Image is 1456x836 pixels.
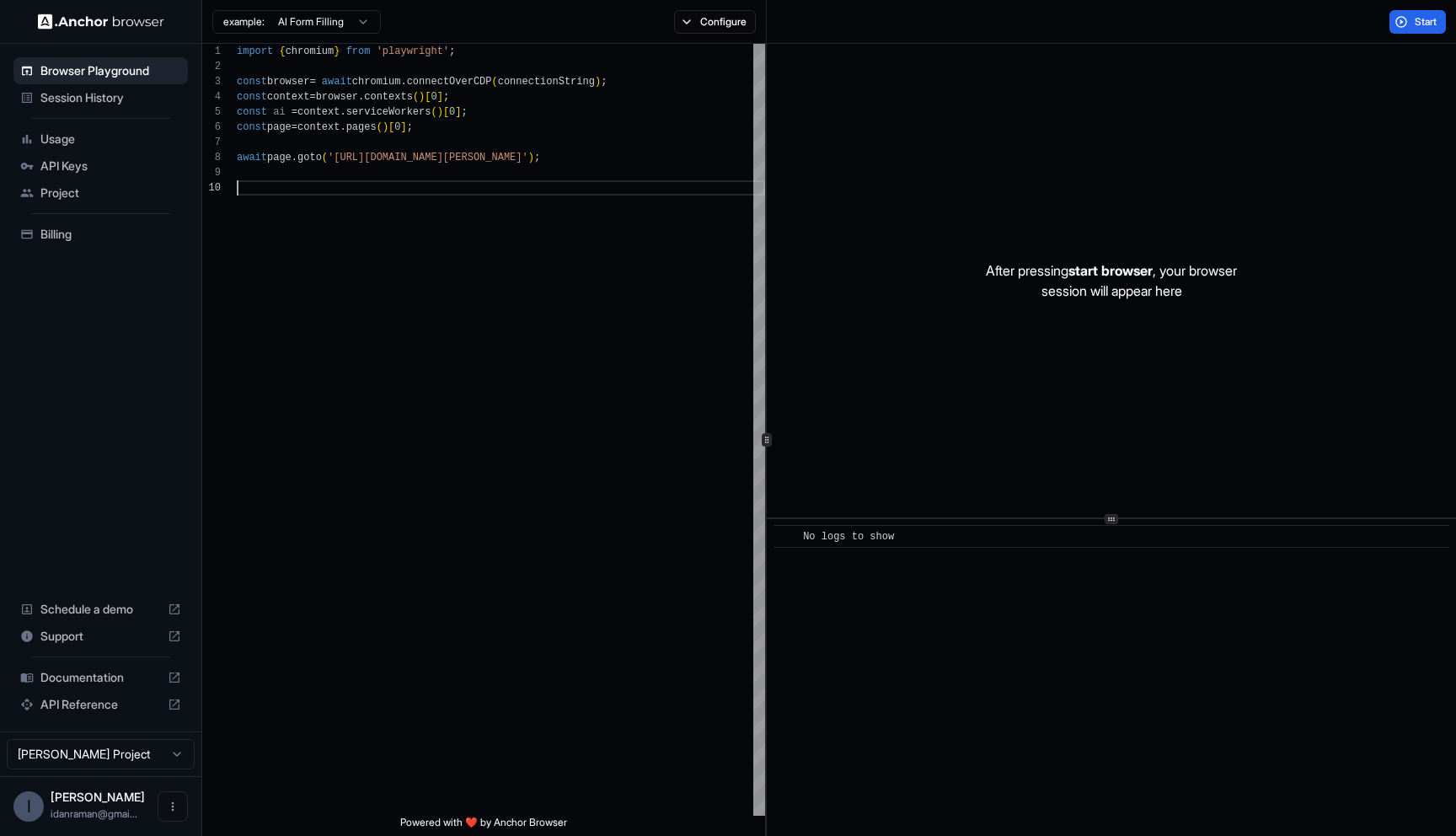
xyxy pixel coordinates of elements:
[13,623,188,650] div: Support
[202,120,221,135] div: 6
[292,152,297,163] span: .
[13,596,188,623] div: Schedule a demo
[528,152,534,163] span: )
[394,121,400,133] span: 0
[237,121,267,133] span: const
[51,790,145,804] span: Idan Raman
[13,691,188,718] div: API Reference
[40,696,161,713] span: API Reference
[340,106,345,118] span: .
[202,89,221,104] div: 4
[13,664,188,691] div: Documentation
[40,185,181,201] span: Project
[419,91,425,103] span: )
[340,121,345,133] span: .
[237,46,273,57] span: import
[13,126,188,153] div: Usage
[273,106,285,118] span: ai
[346,106,431,118] span: serviceWorkers
[407,76,492,88] span: connectOverCDP
[267,76,309,88] span: browser
[383,121,388,133] span: )
[202,150,221,165] div: 8
[223,15,265,29] span: example:
[38,13,164,29] img: Anchor Logo
[413,91,419,103] span: (
[674,10,756,34] button: Configure
[443,106,449,118] span: [
[13,221,188,248] div: Billing
[267,152,292,163] span: page
[267,121,292,133] span: page
[322,76,352,88] span: await
[364,91,413,103] span: contexts
[297,106,340,118] span: context
[455,106,461,118] span: ]
[322,152,328,163] span: (
[803,531,894,543] span: No logs to show
[286,46,335,57] span: chromium
[377,46,449,57] span: 'playwright'
[309,91,315,103] span: =
[292,106,297,118] span: =
[595,76,601,88] span: )
[986,260,1237,301] p: After pressing , your browser session will appear here
[400,816,567,836] span: Powered with ❤️ by Anchor Browser
[202,180,221,196] div: 10
[534,152,540,163] span: ;
[40,226,181,243] span: Billing
[40,131,181,147] span: Usage
[40,669,161,686] span: Documentation
[352,76,401,88] span: chromium
[297,152,322,163] span: goto
[13,180,188,206] div: Project
[782,528,790,545] span: ​
[377,121,383,133] span: (
[443,91,449,103] span: ;
[202,104,221,120] div: 5
[431,91,436,103] span: 0
[237,91,267,103] span: const
[202,74,221,89] div: 3
[40,628,161,645] span: Support
[237,76,267,88] span: const
[334,46,340,57] span: }
[202,165,221,180] div: 9
[425,91,431,103] span: [
[346,46,371,57] span: from
[51,807,137,820] span: idanraman@gmail.com
[267,91,309,103] span: context
[492,76,498,88] span: (
[328,152,528,163] span: '[URL][DOMAIN_NAME][PERSON_NAME]'
[437,91,443,103] span: ]
[202,44,221,59] div: 1
[237,106,267,118] span: const
[449,106,455,118] span: 0
[431,106,436,118] span: (
[279,46,285,57] span: {
[13,153,188,180] div: API Keys
[601,76,607,88] span: ;
[40,62,181,79] span: Browser Playground
[13,84,188,111] div: Session History
[309,76,315,88] span: =
[202,59,221,74] div: 2
[202,135,221,150] div: 7
[297,121,340,133] span: context
[498,76,595,88] span: connectionString
[437,106,443,118] span: )
[388,121,394,133] span: [
[13,791,44,822] div: I
[13,57,188,84] div: Browser Playground
[358,91,364,103] span: .
[1068,262,1153,279] span: start browser
[1415,15,1438,29] span: Start
[400,121,406,133] span: ]
[449,46,455,57] span: ;
[346,121,377,133] span: pages
[400,76,406,88] span: .
[292,121,297,133] span: =
[158,791,188,822] button: Open menu
[407,121,413,133] span: ;
[40,601,161,618] span: Schedule a demo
